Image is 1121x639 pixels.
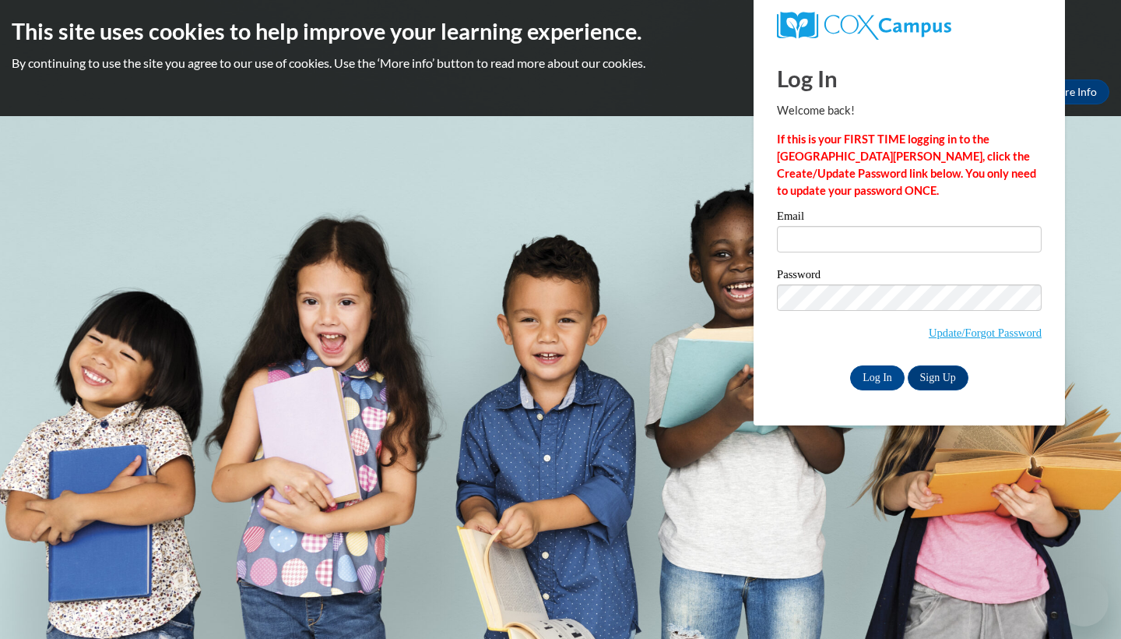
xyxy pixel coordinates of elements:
[850,365,905,390] input: Log In
[777,132,1036,197] strong: If this is your FIRST TIME logging in to the [GEOGRAPHIC_DATA][PERSON_NAME], click the Create/Upd...
[1059,577,1109,627] iframe: Button to launch messaging window
[777,269,1042,284] label: Password
[929,327,1042,339] a: Update/Forgot Password
[908,365,968,390] a: Sign Up
[777,12,1042,40] a: COX Campus
[777,12,951,40] img: COX Campus
[12,55,1109,72] p: By continuing to use the site you agree to our use of cookies. Use the ‘More info’ button to read...
[777,102,1042,119] p: Welcome back!
[1036,79,1109,104] a: More Info
[777,210,1042,226] label: Email
[12,16,1109,47] h2: This site uses cookies to help improve your learning experience.
[777,62,1042,94] h1: Log In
